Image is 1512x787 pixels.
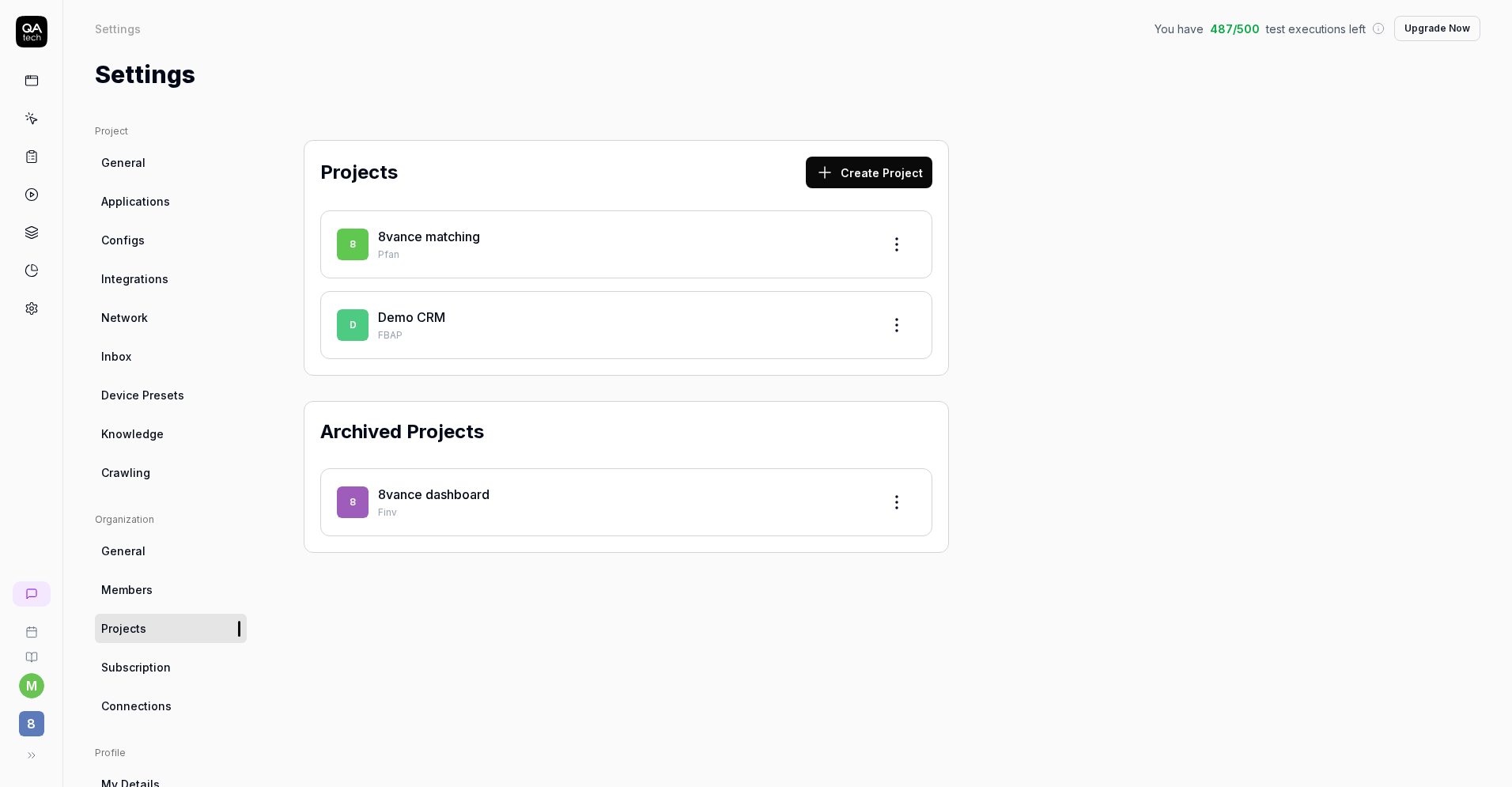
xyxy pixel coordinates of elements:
[6,613,56,638] a: Book a call with us
[95,225,247,255] a: Configs
[101,543,146,559] span: General
[95,380,247,410] a: Device Presets
[101,659,171,675] span: Subscription
[101,464,150,481] span: Crawling
[378,309,445,325] a: Demo CRM
[101,271,168,287] span: Integrations
[19,711,44,736] span: 8
[95,342,247,371] a: Inbox
[95,264,247,293] a: Integrations
[101,154,146,171] span: General
[320,418,484,446] h2: Archived Projects
[320,158,398,187] h2: Projects
[378,328,868,342] p: FBAP
[101,426,164,442] span: Knowledge
[95,303,247,332] a: Network
[95,575,247,604] a: Members
[6,698,56,740] button: 8
[6,638,56,664] a: Documentation
[101,620,146,637] span: Projects
[19,673,44,698] button: m
[95,57,195,93] h1: Settings
[95,513,247,527] div: Organization
[101,193,170,210] span: Applications
[101,348,131,365] span: Inbox
[95,536,247,566] a: General
[95,187,247,216] a: Applications
[95,614,247,643] a: Projects
[101,309,148,326] span: Network
[101,232,145,248] span: Configs
[95,746,247,760] div: Profile
[378,505,868,520] p: Finv
[378,229,480,244] a: 8vance matching
[95,458,247,487] a: Crawling
[378,248,868,262] p: Pfan
[101,387,184,403] span: Device Presets
[13,581,51,607] a: New conversation
[95,21,141,36] div: Settings
[101,581,153,598] span: Members
[101,698,172,714] span: Connections
[337,229,369,260] span: 8
[95,148,247,177] a: General
[1394,16,1480,41] button: Upgrade Now
[1266,21,1366,37] span: test executions left
[95,124,247,138] div: Project
[1210,21,1260,37] span: 487 / 500
[95,691,247,721] a: Connections
[378,485,868,504] div: 8vance dashboard
[337,486,369,518] span: 8
[337,309,369,341] span: D
[95,419,247,448] a: Knowledge
[806,157,932,188] button: Create Project
[1155,21,1204,37] span: You have
[95,653,247,682] a: Subscription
